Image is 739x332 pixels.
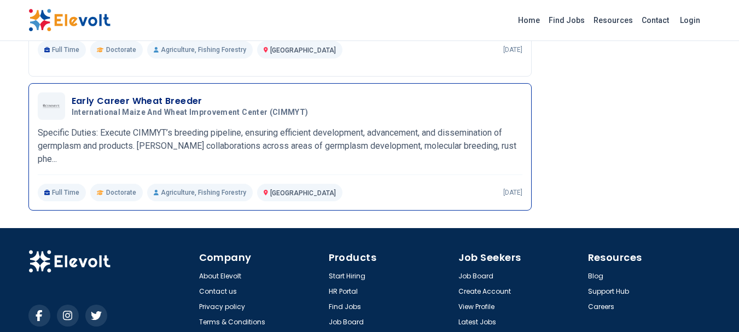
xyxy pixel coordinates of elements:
a: Careers [588,302,614,311]
a: Job Board [329,318,364,327]
a: Find Jobs [544,11,589,29]
a: Find Jobs [329,302,361,311]
h4: Company [199,250,322,265]
a: HR Portal [329,287,358,296]
h4: Products [329,250,452,265]
span: [GEOGRAPHIC_DATA] [270,46,336,54]
a: Job Board [458,272,493,281]
a: View Profile [458,302,494,311]
a: Resources [589,11,637,29]
a: Privacy policy [199,302,245,311]
img: International Maize and Wheat Improvement Center (CIMMYT) [40,103,62,109]
a: Support Hub [588,287,629,296]
p: Full Time [38,184,86,201]
a: Login [673,9,707,31]
img: Elevolt [28,250,110,273]
p: Specific Duties: Execute CIMMYT’s breeding pipeline, ensuring efficient development, advancement,... [38,126,522,166]
iframe: Chat Widget [684,279,739,332]
a: Terms & Conditions [199,318,265,327]
a: International Maize and Wheat Improvement Center (CIMMYT)Early Career Wheat BreederInternational ... [38,92,522,201]
h3: Early Career Wheat Breeder [72,95,313,108]
a: Contact us [199,287,237,296]
p: Full Time [38,41,86,59]
a: Blog [588,272,603,281]
span: Doctorate [106,45,136,54]
a: Create Account [458,287,511,296]
a: Home [514,11,544,29]
p: [DATE] [503,188,522,197]
span: [GEOGRAPHIC_DATA] [270,189,336,197]
img: Elevolt [28,9,110,32]
p: Agriculture, Fishing Forestry [147,41,253,59]
p: Agriculture, Fishing Forestry [147,184,253,201]
span: International Maize and Wheat Improvement Center (CIMMYT) [72,108,309,118]
h4: Job Seekers [458,250,581,265]
p: [DATE] [503,45,522,54]
span: Doctorate [106,188,136,197]
a: Contact [637,11,673,29]
a: Latest Jobs [458,318,496,327]
a: About Elevolt [199,272,241,281]
h4: Resources [588,250,711,265]
a: Start Hiring [329,272,365,281]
